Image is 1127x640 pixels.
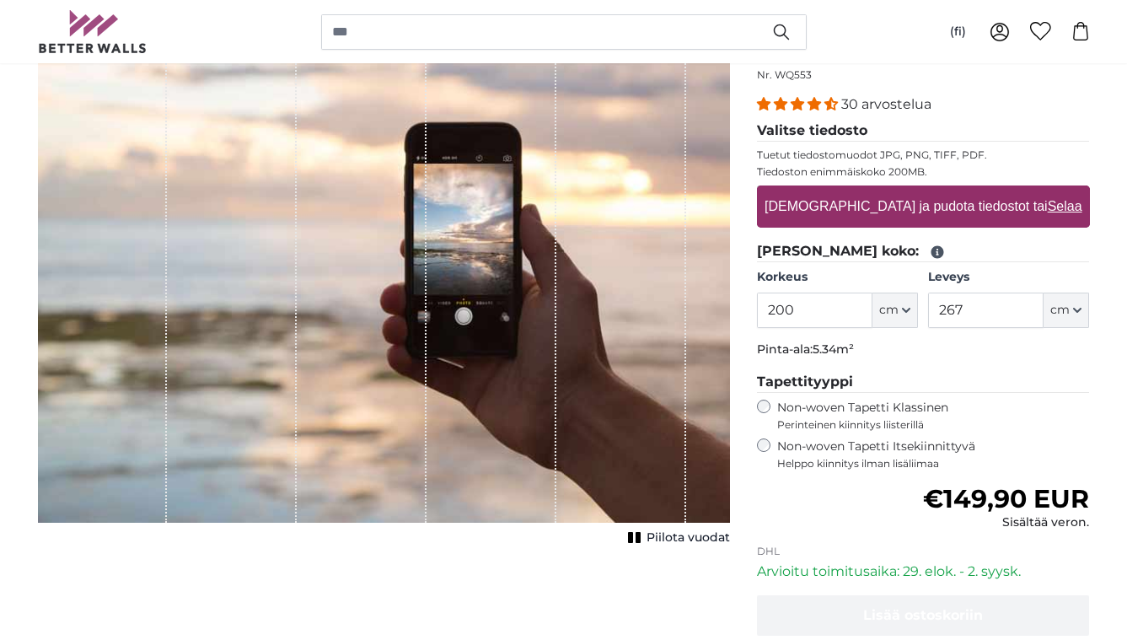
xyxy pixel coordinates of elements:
[757,545,1090,558] p: DHL
[813,342,854,357] span: 5.34m²
[757,595,1090,636] button: Lisää ostoskoriin
[1050,302,1070,319] span: cm
[757,121,1090,142] legend: Valitse tiedosto
[1044,293,1089,328] button: cm
[777,400,1090,432] label: Non-woven Tapetti Klassinen
[757,562,1090,582] p: Arvioitu toimitusaika: 29. elok. - 2. syysk.
[863,607,983,623] span: Lisää ostoskoriin
[777,438,1090,471] label: Non-woven Tapetti Itsekiinnittyvä
[757,68,812,81] span: Nr. WQ553
[923,514,1089,531] div: Sisältää veron.
[647,530,730,546] span: Piilota vuodat
[38,10,148,53] img: Betterwalls
[757,241,1090,262] legend: [PERSON_NAME] koko:
[879,302,899,319] span: cm
[623,526,730,550] button: Piilota vuodat
[38,3,730,550] div: 1 of 1
[757,269,918,286] label: Korkeus
[923,483,1089,514] span: €149,90 EUR
[757,372,1090,393] legend: Tapettityyppi
[1047,199,1081,213] u: Selaa
[928,269,1089,286] label: Leveys
[758,190,1088,223] label: [DEMOGRAPHIC_DATA] ja pudota tiedostot tai
[757,148,1090,162] p: Tuetut tiedostomuodot JPG, PNG, TIFF, PDF.
[872,293,918,328] button: cm
[777,418,1090,432] span: Perinteinen kiinnitys liisterillä
[757,165,1090,179] p: Tiedoston enimmäiskoko 200MB.
[841,96,931,112] span: 30 arvostelua
[936,17,979,47] button: (fi)
[757,96,841,112] span: 4.33 stars
[777,457,1090,471] span: Helppo kiinnitys ilman lisäliimaa
[757,342,1090,358] p: Pinta-ala:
